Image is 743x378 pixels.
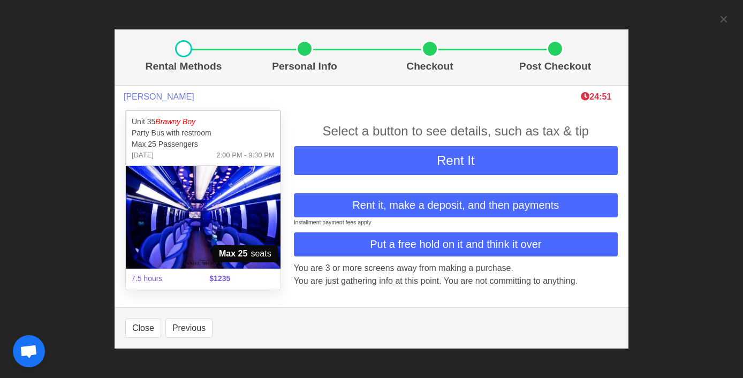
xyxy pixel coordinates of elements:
[370,236,541,252] span: Put a free hold on it and think it over
[352,197,559,213] span: Rent it, make a deposit, and then payments
[13,335,45,367] a: Open chat
[216,150,274,161] span: 2:00 PM - 9:30 PM
[132,127,275,139] p: Party Bus with restroom
[130,59,238,74] p: Rental Methods
[213,245,278,262] span: seats
[497,59,613,74] p: Post Checkout
[155,117,195,126] em: Brawny Boy
[246,59,363,74] p: Personal Info
[437,153,475,168] span: Rent It
[165,319,213,338] button: Previous
[125,267,203,291] span: 7.5 hours
[371,59,488,74] p: Checkout
[294,193,618,217] button: Rent it, make a deposit, and then payments
[581,92,611,101] b: 24:51
[132,116,275,127] p: Unit 35
[126,166,280,269] img: 35%2002.jpg
[294,146,618,175] button: Rent It
[294,262,618,275] p: You are 3 or more screens away from making a purchase.
[132,150,154,161] span: [DATE]
[219,247,247,260] strong: Max 25
[132,139,275,150] p: Max 25 Passengers
[124,92,194,102] span: [PERSON_NAME]
[294,275,618,288] p: You are just gathering info at this point. You are not committing to anything.
[294,232,618,256] button: Put a free hold on it and think it over
[581,92,611,101] span: The clock is ticking ⁠— this timer shows how long we'll hold this limo during checkout. If time r...
[294,219,371,225] small: Installment payment fees apply
[294,122,618,141] div: Select a button to see details, such as tax & tip
[125,319,161,338] button: Close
